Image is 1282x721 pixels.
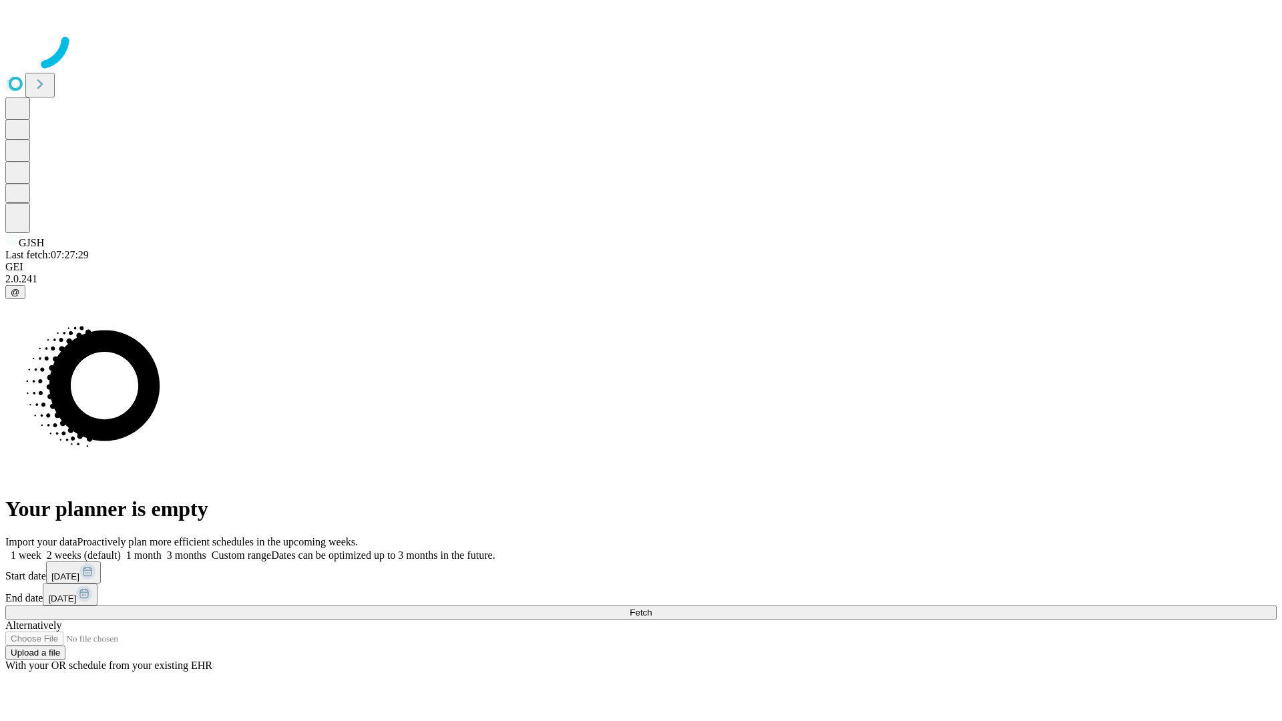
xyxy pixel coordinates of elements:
[5,249,89,260] span: Last fetch: 07:27:29
[5,561,1277,583] div: Start date
[51,571,79,581] span: [DATE]
[126,549,162,561] span: 1 month
[271,549,495,561] span: Dates can be optimized up to 3 months in the future.
[47,549,121,561] span: 2 weeks (default)
[630,608,652,618] span: Fetch
[167,549,206,561] span: 3 months
[5,606,1277,620] button: Fetch
[11,549,41,561] span: 1 week
[19,237,44,248] span: GJSH
[48,593,76,604] span: [DATE]
[46,561,101,583] button: [DATE]
[5,273,1277,285] div: 2.0.241
[5,620,61,631] span: Alternatively
[5,660,212,671] span: With your OR schedule from your existing EHR
[5,285,25,299] button: @
[5,646,65,660] button: Upload a file
[5,536,77,547] span: Import your data
[5,583,1277,606] div: End date
[77,536,358,547] span: Proactively plan more efficient schedules in the upcoming weeks.
[43,583,97,606] button: [DATE]
[11,287,20,297] span: @
[5,497,1277,521] h1: Your planner is empty
[212,549,271,561] span: Custom range
[5,261,1277,273] div: GEI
